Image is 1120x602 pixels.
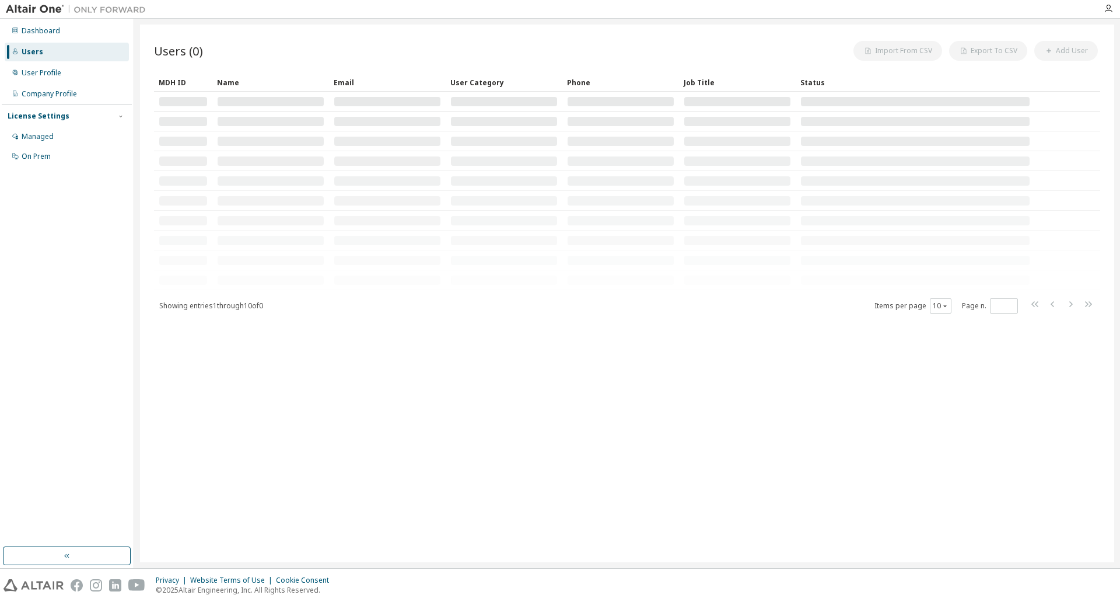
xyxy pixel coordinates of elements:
img: altair_logo.svg [3,579,64,591]
div: Users [22,47,43,57]
img: linkedin.svg [109,579,121,591]
div: User Category [450,73,558,92]
span: Showing entries 1 through 10 of 0 [159,301,263,311]
div: Cookie Consent [276,576,336,585]
div: Company Profile [22,89,77,99]
div: On Prem [22,152,51,161]
span: Page n. [962,298,1018,314]
span: Items per page [874,298,951,314]
button: 10 [933,301,949,311]
img: facebook.svg [71,579,83,591]
div: Dashboard [22,26,60,36]
button: Export To CSV [949,41,1027,61]
div: Phone [567,73,674,92]
img: Altair One [6,4,152,15]
p: © 2025 Altair Engineering, Inc. All Rights Reserved. [156,585,336,595]
button: Import From CSV [853,41,942,61]
div: Job Title [684,73,791,92]
div: Privacy [156,576,190,585]
div: Name [217,73,324,92]
div: Email [334,73,441,92]
div: MDH ID [159,73,208,92]
div: User Profile [22,68,61,78]
img: instagram.svg [90,579,102,591]
div: Status [800,73,1030,92]
div: Managed [22,132,54,141]
div: License Settings [8,112,69,121]
span: Users (0) [154,43,203,59]
img: youtube.svg [128,579,145,591]
div: Website Terms of Use [190,576,276,585]
button: Add User [1034,41,1098,61]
